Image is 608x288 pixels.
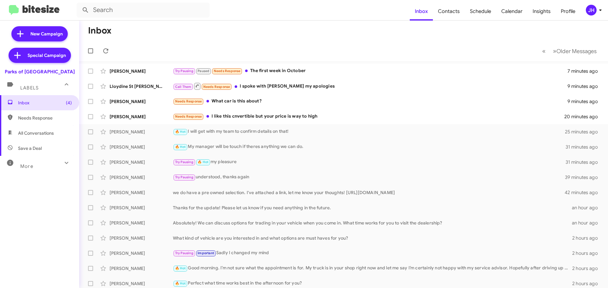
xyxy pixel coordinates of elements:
[110,189,173,196] div: [PERSON_NAME]
[528,2,556,21] a: Insights
[175,266,186,270] span: 🔥 Hot
[173,128,565,135] div: I will get with my team to confirm details on that!
[565,174,603,181] div: 39 minutes ago
[110,159,173,165] div: [PERSON_NAME]
[572,235,603,241] div: 2 hours ago
[173,174,565,181] div: understood, thanks again
[110,235,173,241] div: [PERSON_NAME]
[567,68,603,74] div: 7 minutes ago
[110,113,173,120] div: [PERSON_NAME]
[110,68,173,74] div: [PERSON_NAME]
[173,265,572,272] div: Good morning. I’m not sure what the appointment is for. My truck is in your shop right now and le...
[110,265,173,272] div: [PERSON_NAME]
[173,143,566,150] div: My manager will be touch if theres anything we can do.
[556,2,580,21] a: Profile
[18,115,72,121] span: Needs Response
[175,145,186,149] span: 🔥 Hot
[175,114,202,119] span: Needs Response
[173,220,572,226] div: Absolutely! We can discuss options for trading in your vehicle when you come in. What time works ...
[173,205,572,211] div: Thanks for the update! Please let us know if you need anything in the future.
[410,2,433,21] a: Inbox
[565,189,603,196] div: 42 minutes ago
[175,99,202,103] span: Needs Response
[203,85,230,89] span: Needs Response
[565,129,603,135] div: 25 minutes ago
[198,160,208,164] span: 🔥 Hot
[175,175,193,179] span: Try Pausing
[572,280,603,287] div: 2 hours ago
[553,47,556,55] span: »
[110,250,173,256] div: [PERSON_NAME]
[173,67,567,75] div: The first week in October
[11,26,68,41] a: New Campaign
[110,280,173,287] div: [PERSON_NAME]
[565,113,603,120] div: 20 minutes ago
[18,100,72,106] span: Inbox
[198,251,214,255] span: Important
[20,85,39,91] span: Labels
[110,205,173,211] div: [PERSON_NAME]
[110,98,173,105] div: [PERSON_NAME]
[110,129,173,135] div: [PERSON_NAME]
[214,69,241,73] span: Needs Response
[28,52,66,58] span: Special Campaign
[173,113,565,120] div: I like this cnvertible but your price is way to high
[173,82,567,90] div: I spoke with [PERSON_NAME] my apologies
[88,26,111,36] h1: Inbox
[173,189,565,196] div: we do have a pre owned selection. I've attached a link, let me know your thoughts! [URL][DOMAIN_N...
[433,2,465,21] a: Contacts
[542,47,546,55] span: «
[175,160,193,164] span: Try Pausing
[173,158,566,166] div: my pleasure
[173,98,567,105] div: What car is this about?
[18,145,42,151] span: Save a Deal
[175,281,186,285] span: 🔥 Hot
[538,45,549,58] button: Previous
[110,220,173,226] div: [PERSON_NAME]
[549,45,600,58] button: Next
[566,144,603,150] div: 31 minutes ago
[77,3,210,18] input: Search
[110,83,173,89] div: Lloydine St [PERSON_NAME]
[572,220,603,226] div: an hour ago
[173,235,572,241] div: What kind of vehicle are you interested in and what options are must haves for you?
[198,69,209,73] span: Paused
[572,250,603,256] div: 2 hours ago
[175,130,186,134] span: 🔥 Hot
[580,5,601,15] button: JH
[20,163,33,169] span: More
[465,2,496,21] a: Schedule
[110,174,173,181] div: [PERSON_NAME]
[567,83,603,89] div: 9 minutes ago
[572,265,603,272] div: 2 hours ago
[9,48,71,63] a: Special Campaign
[175,85,192,89] span: Call Them
[18,130,54,136] span: All Conversations
[66,100,72,106] span: (4)
[572,205,603,211] div: an hour ago
[567,98,603,105] div: 9 minutes ago
[110,144,173,150] div: [PERSON_NAME]
[496,2,528,21] a: Calendar
[173,249,572,257] div: Sadly I changed my mind
[539,45,600,58] nav: Page navigation example
[566,159,603,165] div: 31 minutes ago
[30,31,63,37] span: New Campaign
[556,48,597,55] span: Older Messages
[173,280,572,287] div: Perfect what time works best in the afternoon for you?
[5,69,75,75] div: Parks of [GEOGRAPHIC_DATA]
[175,251,193,255] span: Try Pausing
[586,5,597,15] div: JH
[175,69,193,73] span: Try Pausing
